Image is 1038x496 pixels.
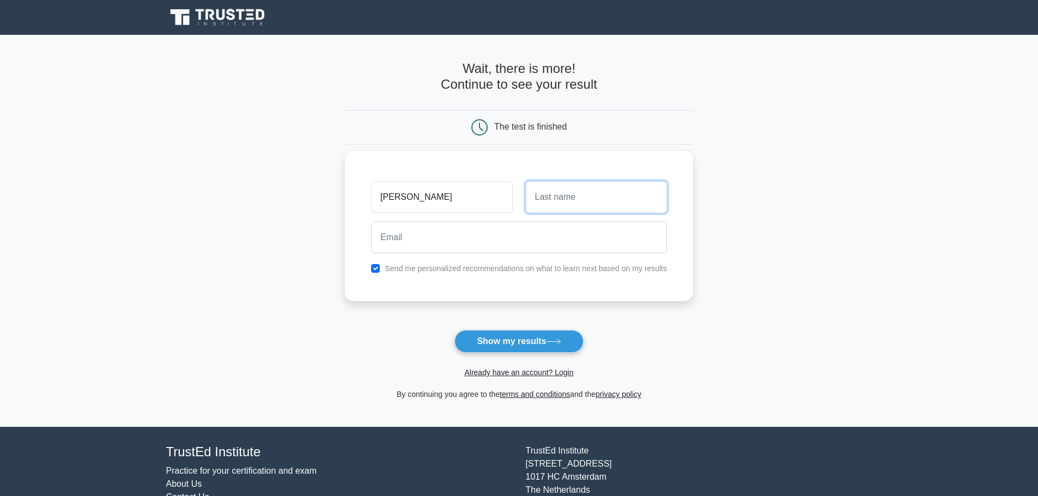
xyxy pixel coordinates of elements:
[526,181,667,213] input: Last name
[338,388,700,401] div: By continuing you agree to the and the
[385,264,667,273] label: Send me personalized recommendations on what to learn next based on my results
[166,444,513,460] h4: TrustEd Institute
[454,330,583,353] button: Show my results
[596,390,641,399] a: privacy policy
[345,61,693,93] h4: Wait, there is more! Continue to see your result
[166,479,202,488] a: About Us
[371,222,667,253] input: Email
[494,122,567,131] div: The test is finished
[464,368,573,377] a: Already have an account? Login
[500,390,570,399] a: terms and conditions
[371,181,512,213] input: First name
[166,466,317,475] a: Practice for your certification and exam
